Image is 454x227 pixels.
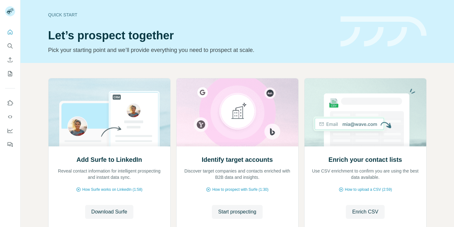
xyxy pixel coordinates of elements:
[311,168,420,180] p: Use CSV enrichment to confirm you are using the best data available.
[329,155,402,164] h2: Enrich your contact lists
[340,16,427,47] img: banner
[48,46,333,54] p: Pick your starting point and we’ll provide everything you need to prospect at scale.
[218,208,256,216] span: Start prospecting
[5,125,15,136] button: Dashboard
[55,168,164,180] p: Reveal contact information for intelligent prospecting and instant data sync.
[5,97,15,109] button: Use Surfe on LinkedIn
[82,187,143,192] span: How Surfe works on LinkedIn (1:58)
[85,205,134,219] button: Download Surfe
[91,208,127,216] span: Download Surfe
[5,26,15,38] button: Quick start
[5,54,15,65] button: Enrich CSV
[77,155,142,164] h2: Add Surfe to LinkedIn
[5,68,15,79] button: My lists
[346,205,385,219] button: Enrich CSV
[5,111,15,122] button: Use Surfe API
[5,40,15,52] button: Search
[5,139,15,150] button: Feedback
[48,29,333,42] h1: Let’s prospect together
[48,78,171,146] img: Add Surfe to LinkedIn
[345,187,392,192] span: How to upload a CSV (2:59)
[304,78,427,146] img: Enrich your contact lists
[352,208,378,216] span: Enrich CSV
[202,155,273,164] h2: Identify target accounts
[183,168,292,180] p: Discover target companies and contacts enriched with B2B data and insights.
[212,187,268,192] span: How to prospect with Surfe (1:30)
[48,12,333,18] div: Quick start
[212,205,263,219] button: Start prospecting
[176,78,299,146] img: Identify target accounts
